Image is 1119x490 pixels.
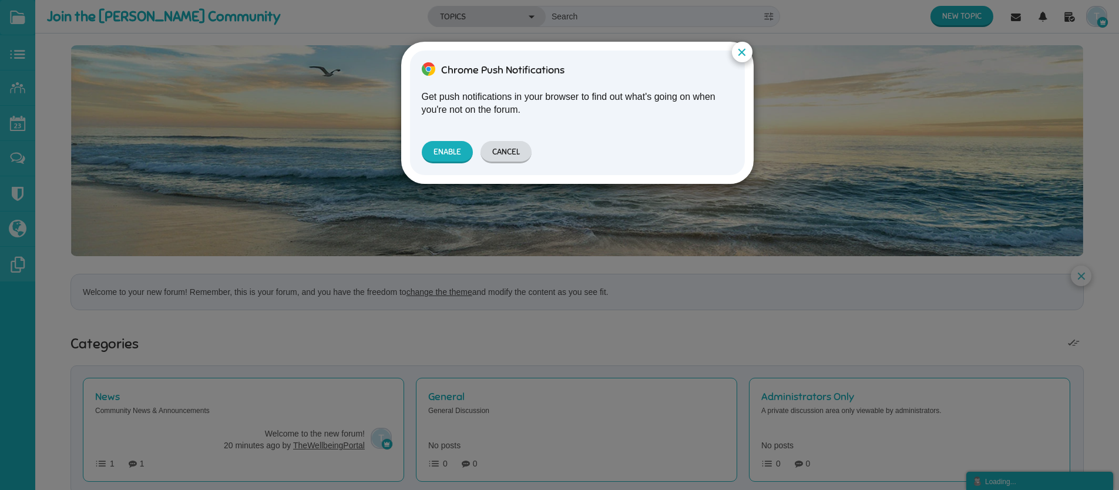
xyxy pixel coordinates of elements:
[481,63,564,76] span: Push Notifications
[480,141,532,163] button: Cancel
[422,90,733,118] p: Get push notifications in your browser to find out what's going on when you're not on the forum.
[441,63,479,76] span: Chrome
[732,42,752,62] button: ×
[422,141,473,163] button: Enable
